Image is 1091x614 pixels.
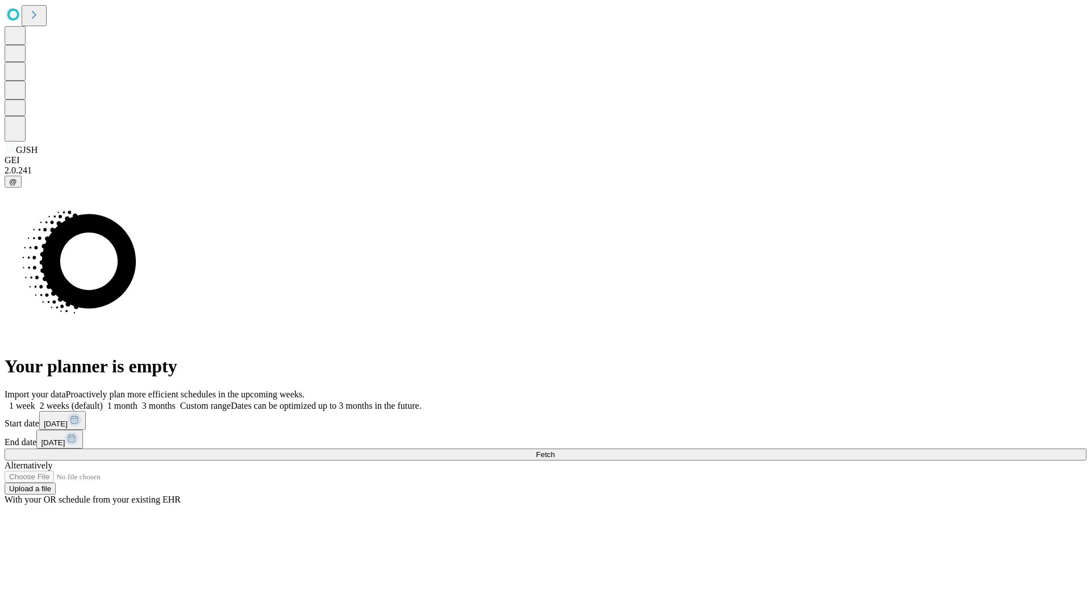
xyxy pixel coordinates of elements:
span: Fetch [536,450,555,459]
button: Fetch [5,449,1086,460]
div: End date [5,430,1086,449]
span: @ [9,177,17,186]
span: GJSH [16,145,38,155]
span: Dates can be optimized up to 3 months in the future. [231,401,421,410]
span: 1 month [107,401,138,410]
h1: Your planner is empty [5,356,1086,377]
div: Start date [5,411,1086,430]
div: 2.0.241 [5,165,1086,176]
span: 3 months [142,401,176,410]
button: [DATE] [39,411,86,430]
span: Proactively plan more efficient schedules in the upcoming weeks. [66,389,305,399]
span: 1 week [9,401,35,410]
span: [DATE] [41,438,65,447]
span: Import your data [5,389,66,399]
span: [DATE] [44,420,68,428]
div: GEI [5,155,1086,165]
span: Alternatively [5,460,52,470]
span: Custom range [180,401,231,410]
button: @ [5,176,22,188]
span: With your OR schedule from your existing EHR [5,495,181,504]
button: [DATE] [36,430,83,449]
button: Upload a file [5,483,56,495]
span: 2 weeks (default) [40,401,103,410]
